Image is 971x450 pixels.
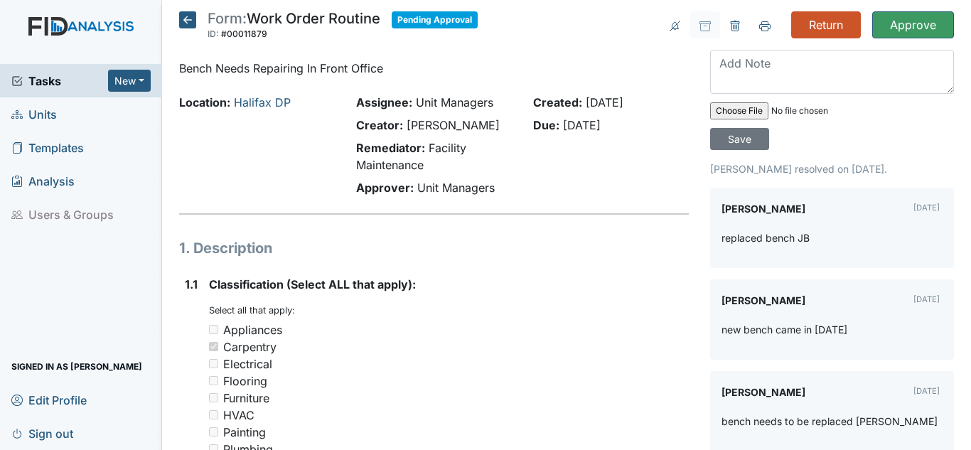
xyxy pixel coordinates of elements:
strong: Due: [533,118,559,132]
p: bench needs to be replaced [PERSON_NAME] [721,414,938,429]
input: Painting [209,427,218,436]
a: Tasks [11,73,108,90]
input: Appliances [209,325,218,334]
span: Analysis [11,170,75,192]
input: Furniture [209,393,218,402]
div: Flooring [223,373,267,390]
div: Appliances [223,321,282,338]
strong: Approver: [356,181,414,195]
label: [PERSON_NAME] [721,291,805,311]
span: Pending Approval [392,11,478,28]
input: Approve [872,11,954,38]
p: new bench came in [DATE] [721,322,847,337]
strong: Created: [533,95,582,109]
strong: Assignee: [356,95,412,109]
span: Edit Profile [11,389,87,411]
div: Furniture [223,390,269,407]
h1: 1. Description [179,237,689,259]
span: ID: [208,28,219,39]
label: [PERSON_NAME] [721,382,805,402]
input: Return [791,11,861,38]
span: Sign out [11,422,73,444]
div: HVAC [223,407,254,424]
input: Electrical [209,359,218,368]
span: [PERSON_NAME] [407,118,500,132]
p: replaced bench JB [721,230,810,245]
label: [PERSON_NAME] [721,199,805,219]
label: 1.1 [185,276,198,293]
div: Electrical [223,355,272,373]
span: Unit Managers [417,181,495,195]
input: Save [710,128,769,150]
span: [DATE] [586,95,623,109]
small: Select all that apply: [209,305,295,316]
input: Carpentry [209,342,218,351]
div: Work Order Routine [208,11,380,43]
span: Units [11,103,57,125]
small: [DATE] [913,386,940,396]
strong: Location: [179,95,230,109]
button: New [108,70,151,92]
p: Bench Needs Repairing In Front Office [179,60,689,77]
span: #00011879 [221,28,267,39]
span: Templates [11,136,84,159]
a: Halifax DP [234,95,291,109]
span: Unit Managers [416,95,493,109]
input: HVAC [209,410,218,419]
small: [DATE] [913,294,940,304]
span: [DATE] [563,118,601,132]
span: Form: [208,10,247,27]
input: Flooring [209,376,218,385]
div: Painting [223,424,266,441]
strong: Remediator: [356,141,425,155]
small: [DATE] [913,203,940,213]
div: Carpentry [223,338,277,355]
strong: Creator: [356,118,403,132]
span: Classification (Select ALL that apply): [209,277,416,291]
span: Signed in as [PERSON_NAME] [11,355,142,377]
p: [PERSON_NAME] resolved on [DATE]. [710,161,954,176]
